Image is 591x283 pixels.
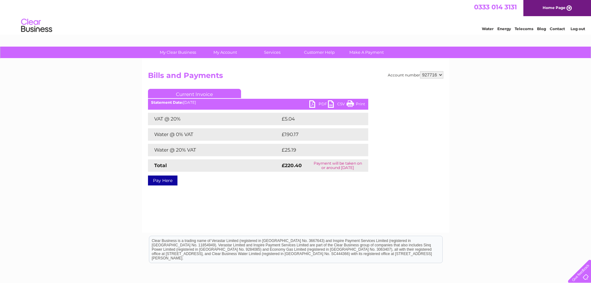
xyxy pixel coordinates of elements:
[151,100,183,105] b: Statement Date:
[149,3,442,30] div: Clear Business is a trading name of Verastar Limited (registered in [GEOGRAPHIC_DATA] No. 3667643...
[152,47,204,58] a: My Clear Business
[247,47,298,58] a: Services
[199,47,251,58] a: My Account
[280,113,354,125] td: £5.04
[294,47,345,58] a: Customer Help
[550,26,565,31] a: Contact
[148,89,241,98] a: Current Invoice
[388,71,443,79] div: Account number
[309,100,328,109] a: PDF
[282,162,302,168] strong: £220.40
[347,100,365,109] a: Print
[515,26,533,31] a: Telecoms
[21,16,52,35] img: logo.png
[497,26,511,31] a: Energy
[148,113,280,125] td: VAT @ 20%
[280,128,356,141] td: £190.17
[148,71,443,83] h2: Bills and Payments
[307,159,368,172] td: Payment will be taken on or around [DATE]
[341,47,392,58] a: Make A Payment
[148,128,280,141] td: Water @ 0% VAT
[154,162,167,168] strong: Total
[328,100,347,109] a: CSV
[148,176,177,185] a: Pay Here
[474,3,517,11] a: 0333 014 3131
[571,26,585,31] a: Log out
[537,26,546,31] a: Blog
[482,26,494,31] a: Water
[148,100,368,105] div: [DATE]
[148,144,280,156] td: Water @ 20% VAT
[280,144,355,156] td: £25.19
